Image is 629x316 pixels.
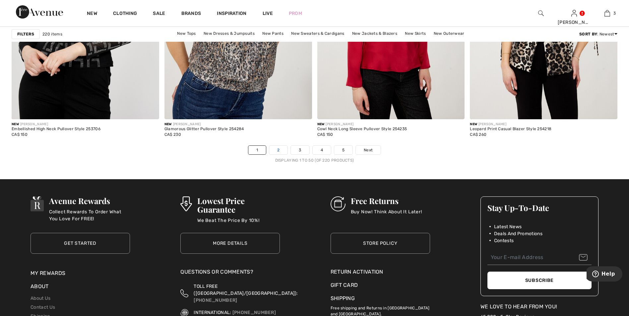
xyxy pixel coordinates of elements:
a: 3 [591,9,623,17]
img: My Bag [604,9,610,17]
a: New [87,11,97,18]
span: New [317,122,325,126]
div: Embellished High Neck Pullover Style 253706 [12,127,100,132]
div: Leopard Print Casual Blazer Style 254218 [470,127,551,132]
span: Contests [494,237,514,244]
strong: Sort By [579,32,597,36]
a: New Outerwear [430,29,468,38]
a: Get Started [31,233,130,254]
img: Avenue Rewards [31,196,44,211]
a: New Jackets & Blazers [349,29,401,38]
a: Next [356,146,381,154]
input: Your E-mail Address [487,250,592,265]
img: search the website [538,9,544,17]
span: 220 items [42,31,62,37]
p: We Beat The Price By 10%! [197,217,280,230]
h3: Lowest Price Guarantee [197,196,280,214]
span: Deals And Promotions [494,230,542,237]
a: New Dresses & Jumpsuits [200,29,258,38]
div: About [31,283,130,294]
span: New [164,122,172,126]
h3: Stay Up-To-Date [487,203,592,212]
img: My Info [571,9,577,17]
div: : Newest [579,31,617,37]
span: CA$ 260 [470,132,486,137]
p: Buy Now! Think About It Later! [351,208,422,222]
a: Gift Card [331,281,430,289]
span: New [470,122,477,126]
p: Collect Rewards To Order What You Love For FREE! [49,208,130,222]
a: New Tops [174,29,199,38]
div: Glamorous Glitter Pullover Style 254284 [164,127,244,132]
nav: Page navigation [12,145,617,163]
a: Shipping [331,295,355,301]
h3: Free Returns [351,196,422,205]
span: Inspiration [217,11,246,18]
a: My Rewards [31,270,65,276]
a: 4 [313,146,331,154]
div: [PERSON_NAME] [317,122,407,127]
a: Sale [153,11,165,18]
a: Live [263,10,273,17]
a: Clothing [113,11,137,18]
img: 1ère Avenue [16,5,63,19]
span: Latest News [494,223,522,230]
button: Subscribe [487,272,592,289]
a: New Pants [259,29,287,38]
span: TOLL FREE ([GEOGRAPHIC_DATA]/[GEOGRAPHIC_DATA]): [194,284,298,296]
a: Store Policy [331,233,430,254]
a: New Skirts [402,29,429,38]
a: Prom [289,10,302,17]
a: 2 [269,146,287,154]
a: 3 [291,146,309,154]
div: We Love To Hear From You! [480,303,598,311]
div: [PERSON_NAME] [558,19,590,26]
div: Questions or Comments? [180,268,280,279]
div: [PERSON_NAME] [12,122,100,127]
a: More Details [180,233,280,254]
span: CA$ 230 [164,132,181,137]
span: Next [364,147,373,153]
a: Brands [181,11,201,18]
span: INTERNATIONAL: [194,310,231,315]
a: About Us [31,295,50,301]
div: Displaying 1 to 50 (of 220 products) [12,157,617,163]
span: New [12,122,19,126]
h3: Avenue Rewards [49,196,130,205]
img: Lowest Price Guarantee [180,196,192,211]
strong: Filters [17,31,34,37]
div: Cowl Neck Long Sleeve Pullover Style 254235 [317,127,407,132]
a: 5 [334,146,352,154]
div: [PERSON_NAME] [470,122,551,127]
a: New Sweaters & Cardigans [288,29,347,38]
a: [PHONE_NUMBER] [194,297,237,303]
img: Free Returns [331,196,346,211]
a: Sign In [571,10,577,16]
a: 1 [248,146,266,154]
span: CA$ 150 [317,132,333,137]
a: Contact Us [31,304,55,310]
span: CA$ 150 [12,132,28,137]
div: [PERSON_NAME] [164,122,244,127]
a: [PHONE_NUMBER] [232,310,276,315]
a: Return Activation [331,268,430,276]
span: 3 [613,10,616,16]
iframe: Opens a widget where you can find more information [587,266,622,283]
img: Toll Free (Canada/US) [180,283,188,304]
